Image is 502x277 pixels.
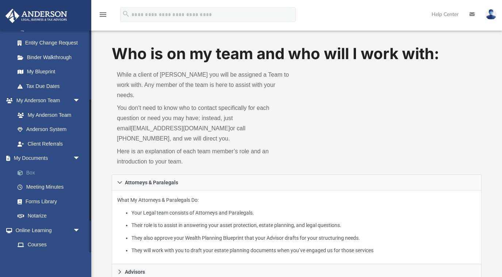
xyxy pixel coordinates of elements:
[131,208,476,218] li: Your Legal team consists of Attorneys and Paralegals.
[10,180,91,195] a: Meeting Minutes
[131,246,476,255] li: They will work with you to draft your estate planning documents when you’ve engaged us for those ...
[10,238,88,252] a: Courses
[112,191,482,265] div: Attorneys & Paralegals
[10,108,84,122] a: My Anderson Team
[117,146,291,167] p: Here is an explanation of each team member’s role and an introduction to your team.
[10,79,91,93] a: Tax Due Dates
[10,50,91,65] a: Binder Walkthrough
[125,180,178,185] span: Attorneys & Paralegals
[5,151,91,166] a: My Documentsarrow_drop_down
[10,194,88,209] a: Forms Library
[131,125,230,131] a: [EMAIL_ADDRESS][DOMAIN_NAME]
[73,223,88,238] span: arrow_drop_down
[73,151,88,166] span: arrow_drop_down
[10,36,91,50] a: Entity Change Request
[131,234,476,243] li: They also approve your Wealth Planning Blueprint that your Advisor drafts for your structuring ne...
[117,103,291,144] p: You don’t need to know who to contact specifically for each question or need you may have; instea...
[10,165,91,180] a: Box
[131,221,476,230] li: Their role is to assist in answering your asset protection, estate planning, and legal questions.
[73,93,88,108] span: arrow_drop_down
[117,70,291,100] p: While a client of [PERSON_NAME] you will be assigned a Team to work with. Any member of the team ...
[99,14,107,19] a: menu
[5,93,88,108] a: My Anderson Teamarrow_drop_down
[10,65,88,79] a: My Blueprint
[5,223,88,238] a: Online Learningarrow_drop_down
[112,174,482,191] a: Attorneys & Paralegals
[10,122,88,137] a: Anderson System
[10,209,91,223] a: Notarize
[117,196,476,255] p: What My Attorneys & Paralegals Do:
[99,10,107,19] i: menu
[10,252,84,266] a: Video Training
[10,136,88,151] a: Client Referrals
[122,10,130,18] i: search
[3,9,69,23] img: Anderson Advisors Platinum Portal
[486,9,497,20] img: User Pic
[112,43,482,65] h1: Who is on my team and who will I work with:
[125,269,145,274] span: Advisors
